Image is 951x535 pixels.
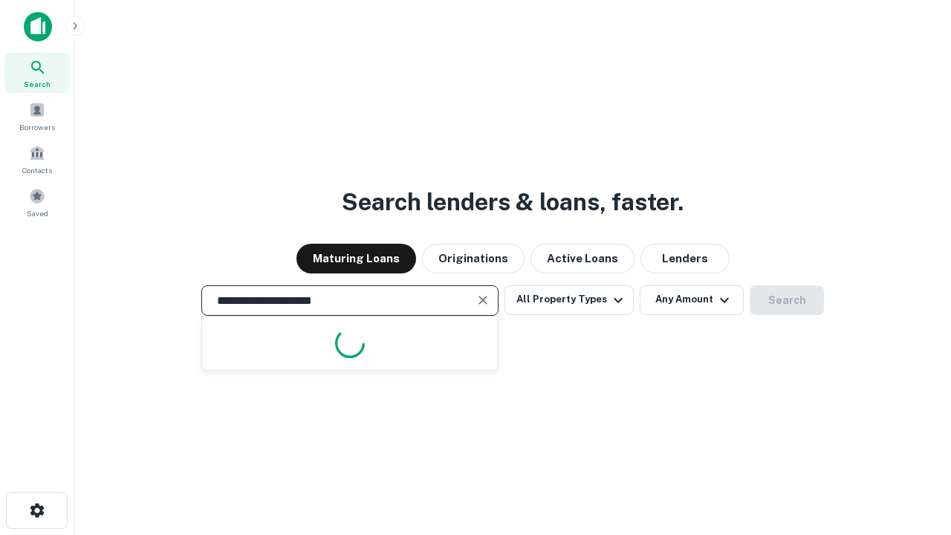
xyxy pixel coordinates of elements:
[296,244,416,273] button: Maturing Loans
[530,244,634,273] button: Active Loans
[19,121,55,133] span: Borrowers
[24,78,51,90] span: Search
[877,416,951,487] iframe: Chat Widget
[422,244,525,273] button: Originations
[473,290,493,311] button: Clear
[4,139,70,179] a: Contacts
[22,164,52,176] span: Contacts
[640,285,744,315] button: Any Amount
[504,285,634,315] button: All Property Types
[4,182,70,222] a: Saved
[640,244,730,273] button: Lenders
[4,96,70,136] a: Borrowers
[4,53,70,93] a: Search
[24,12,52,42] img: capitalize-icon.png
[342,184,684,220] h3: Search lenders & loans, faster.
[27,207,48,219] span: Saved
